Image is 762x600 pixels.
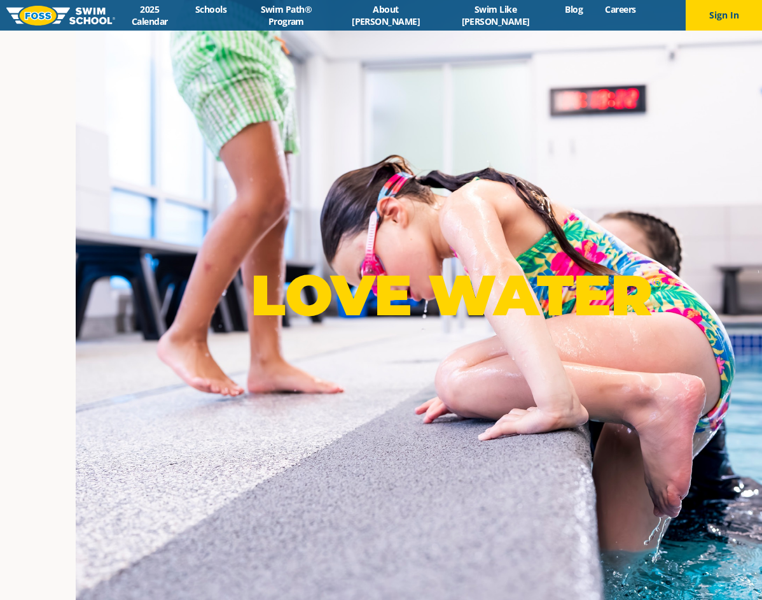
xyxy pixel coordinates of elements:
a: Swim Path® Program [238,3,335,27]
sup: ® [652,274,662,290]
a: Blog [554,3,594,15]
a: Careers [594,3,647,15]
a: About [PERSON_NAME] [335,3,437,27]
a: Schools [184,3,238,15]
p: LOVE WATER [251,261,662,329]
img: FOSS Swim School Logo [6,6,115,25]
a: Swim Like [PERSON_NAME] [437,3,554,27]
a: 2025 Calendar [115,3,184,27]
